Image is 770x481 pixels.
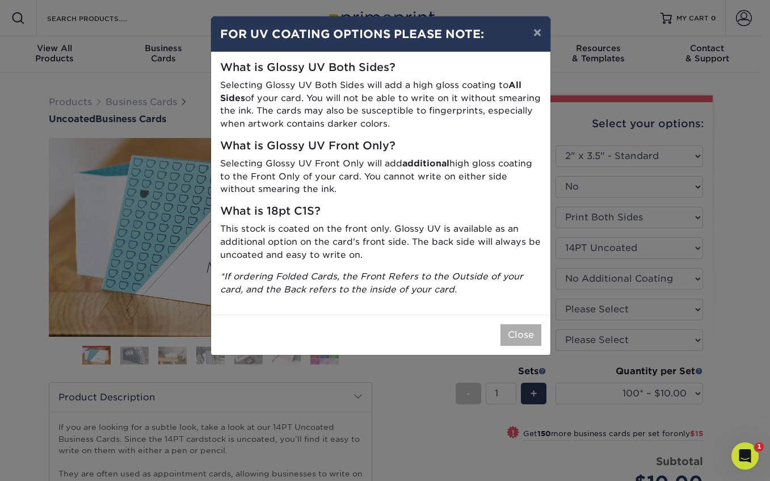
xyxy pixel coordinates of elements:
[755,442,764,451] span: 1
[500,324,541,346] button: Close
[524,16,550,48] button: ×
[220,271,523,295] i: *If ordering Folded Cards, the Front Refers to the Outside of your card, and the Back refers to t...
[220,205,541,218] h5: What is 18pt C1S?
[220,80,521,103] strong: All Sides
[220,223,541,261] p: This stock is coated on the front only. Glossy UV is available as an additional option on the car...
[220,157,541,196] p: Selecting Glossy UV Front Only will add high gloss coating to the Front Only of your card. You ca...
[220,61,541,74] h5: What is Glossy UV Both Sides?
[220,79,541,131] p: Selecting Glossy UV Both Sides will add a high gloss coating to of your card. You will not be abl...
[220,26,541,43] h4: FOR UV COATING OPTIONS PLEASE NOTE:
[402,158,449,169] strong: additional
[220,140,541,153] h5: What is Glossy UV Front Only?
[731,442,759,470] iframe: Intercom live chat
